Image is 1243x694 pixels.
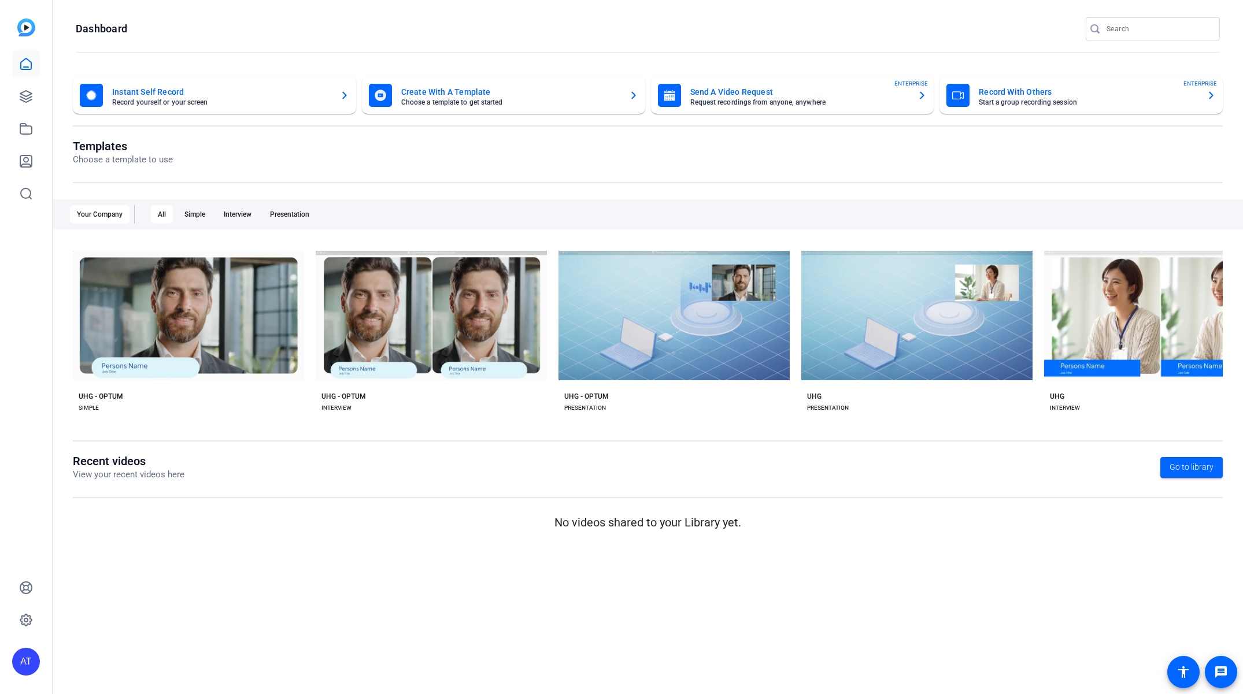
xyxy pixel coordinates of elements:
div: Your Company [70,205,130,224]
mat-icon: accessibility [1177,665,1190,679]
h1: Recent videos [73,454,184,468]
div: UHG [807,392,822,401]
div: UHG - OPTUM [79,392,123,401]
button: Instant Self RecordRecord yourself or your screen [73,77,356,114]
a: Go to library [1160,457,1223,478]
mat-card-title: Record With Others [979,85,1197,99]
div: PRESENTATION [564,403,606,413]
div: UHG - OPTUM [564,392,609,401]
mat-card-title: Instant Self Record [112,85,331,99]
div: PRESENTATION [807,403,849,413]
div: AT [12,648,40,676]
mat-card-subtitle: Record yourself or your screen [112,99,331,106]
mat-card-title: Send A Video Request [690,85,909,99]
div: INTERVIEW [321,403,352,413]
mat-card-subtitle: Choose a template to get started [401,99,620,106]
button: Send A Video RequestRequest recordings from anyone, anywhereENTERPRISE [651,77,934,114]
p: No videos shared to your Library yet. [73,514,1223,531]
span: Go to library [1170,461,1214,473]
h1: Dashboard [76,22,127,36]
button: Record With OthersStart a group recording sessionENTERPRISE [939,77,1223,114]
div: Simple [177,205,212,224]
div: All [151,205,173,224]
div: INTERVIEW [1050,403,1080,413]
div: UHG - OPTUM [321,392,366,401]
span: ENTERPRISE [894,79,928,88]
mat-card-title: Create With A Template [401,85,620,99]
button: Create With A TemplateChoose a template to get started [362,77,645,114]
div: SIMPLE [79,403,99,413]
span: ENTERPRISE [1183,79,1217,88]
p: Choose a template to use [73,153,173,166]
img: blue-gradient.svg [17,18,35,36]
h1: Templates [73,139,173,153]
div: Interview [217,205,258,224]
mat-card-subtitle: Request recordings from anyone, anywhere [690,99,909,106]
div: UHG [1050,392,1064,401]
p: View your recent videos here [73,468,184,481]
div: Presentation [263,205,316,224]
input: Search [1107,22,1211,36]
mat-icon: message [1214,665,1228,679]
mat-card-subtitle: Start a group recording session [979,99,1197,106]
